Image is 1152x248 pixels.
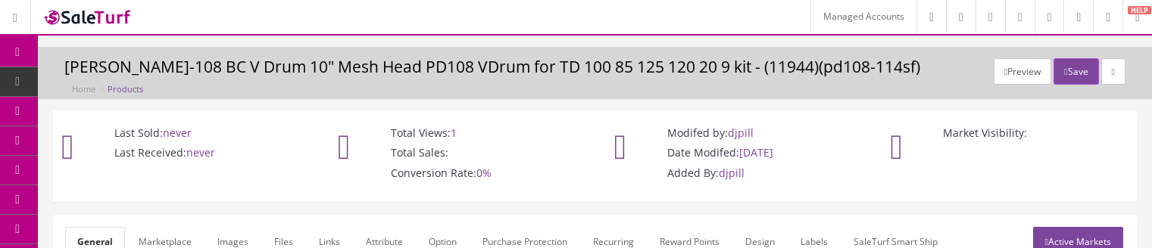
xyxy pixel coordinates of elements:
p: Last Sold: [69,126,292,140]
span: 1 [451,126,457,140]
span: djpill [728,126,754,140]
p: Modifed by: [622,126,845,140]
p: Total Views: [345,126,569,140]
h3: [PERSON_NAME]-108 BC V Drum 10" Mesh Head PD108 VDrum for TD 100 85 125 120 20 9 kit - (11944)(pd... [64,58,1125,76]
span: never [163,126,192,140]
span: [DATE] [739,145,773,160]
img: SaleTurf [42,7,133,27]
a: Home [72,83,95,95]
p: Market Visibility: [898,126,1121,140]
button: Save [1054,58,1098,85]
p: Last Received: [69,146,292,160]
p: Date Modifed: [622,146,845,160]
a: Products [108,83,143,95]
p: Added By: [622,166,845,180]
p: Conversion Rate: [345,166,569,180]
p: Total Sales: [345,146,569,160]
span: djpill [719,166,745,180]
span: HELP [1128,6,1151,14]
span: never [186,145,215,160]
span: 0% [476,166,492,180]
button: Preview [994,58,1051,85]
